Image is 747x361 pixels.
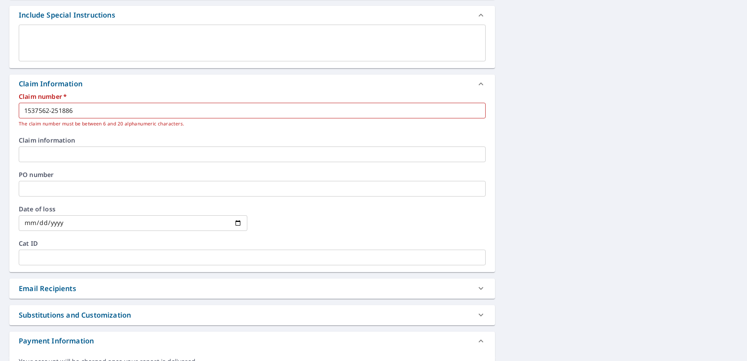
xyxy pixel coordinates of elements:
div: Include Special Instructions [19,10,115,20]
label: Cat ID [19,240,486,247]
p: The claim number must be between 6 and 20 alphanumeric characters. [19,120,480,128]
label: Claim information [19,137,486,143]
div: Payment Information [19,336,94,346]
div: Substitutions and Customization [9,305,495,325]
div: Substitutions and Customization [19,310,131,320]
label: Claim number [19,93,486,100]
div: Claim Information [9,75,495,93]
label: Date of loss [19,206,247,212]
div: Email Recipients [9,279,495,298]
div: Payment Information [9,332,495,350]
div: Claim Information [19,79,82,89]
div: Email Recipients [19,283,76,294]
div: Include Special Instructions [9,6,495,25]
label: PO number [19,172,486,178]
